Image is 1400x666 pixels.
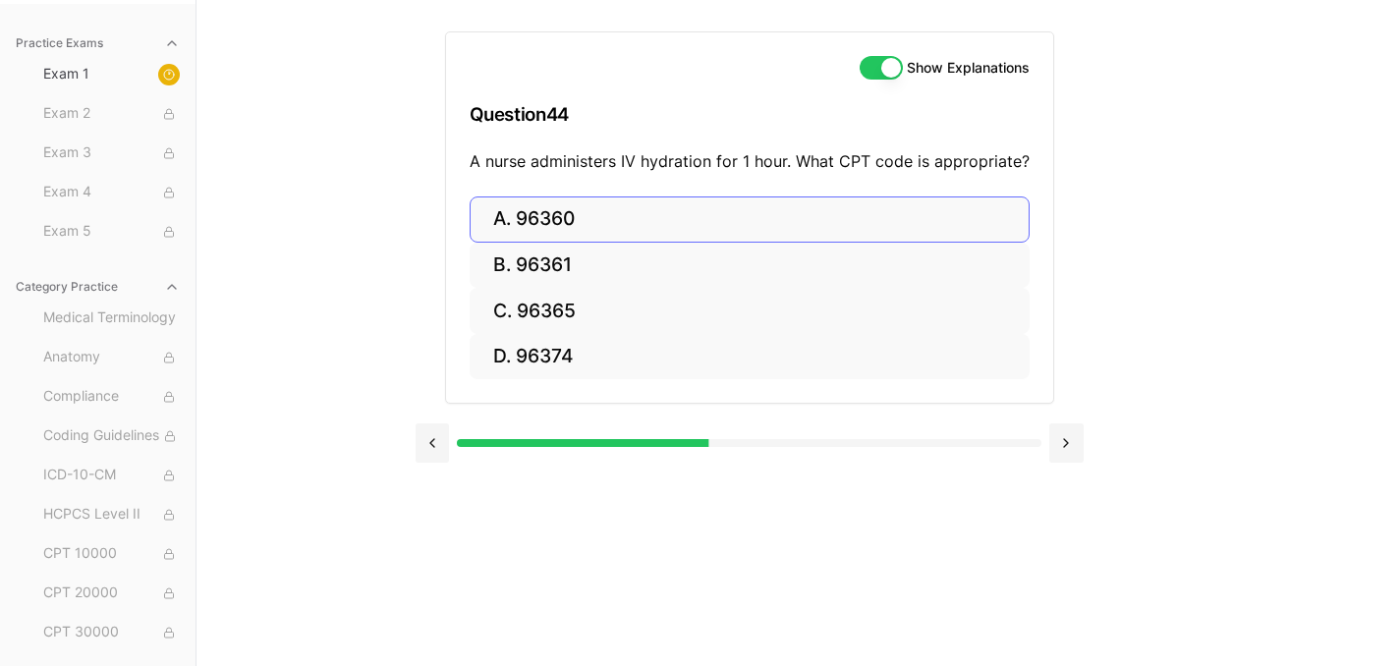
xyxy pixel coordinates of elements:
[35,59,188,90] button: Exam 1
[43,425,180,447] span: Coding Guidelines
[43,64,180,85] span: Exam 1
[35,420,188,452] button: Coding Guidelines
[35,538,188,570] button: CPT 10000
[35,617,188,648] button: CPT 30000
[43,307,180,329] span: Medical Terminology
[43,622,180,643] span: CPT 30000
[43,182,180,203] span: Exam 4
[35,342,188,373] button: Anatomy
[35,578,188,609] button: CPT 20000
[43,465,180,486] span: ICD-10-CM
[35,138,188,169] button: Exam 3
[35,303,188,334] button: Medical Terminology
[470,288,1030,334] button: C. 96365
[470,196,1030,243] button: A. 96360
[8,28,188,59] button: Practice Exams
[43,583,180,604] span: CPT 20000
[43,142,180,164] span: Exam 3
[35,216,188,248] button: Exam 5
[8,271,188,303] button: Category Practice
[43,504,180,526] span: HCPCS Level II
[470,334,1030,380] button: D. 96374
[470,243,1030,289] button: B. 96361
[35,499,188,530] button: HCPCS Level II
[35,177,188,208] button: Exam 4
[43,386,180,408] span: Compliance
[43,221,180,243] span: Exam 5
[35,460,188,491] button: ICD-10-CM
[43,103,180,125] span: Exam 2
[43,543,180,565] span: CPT 10000
[470,149,1030,173] p: A nurse administers IV hydration for 1 hour. What CPT code is appropriate?
[35,381,188,413] button: Compliance
[35,98,188,130] button: Exam 2
[43,347,180,368] span: Anatomy
[470,85,1030,143] h3: Question 44
[907,61,1030,75] label: Show Explanations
